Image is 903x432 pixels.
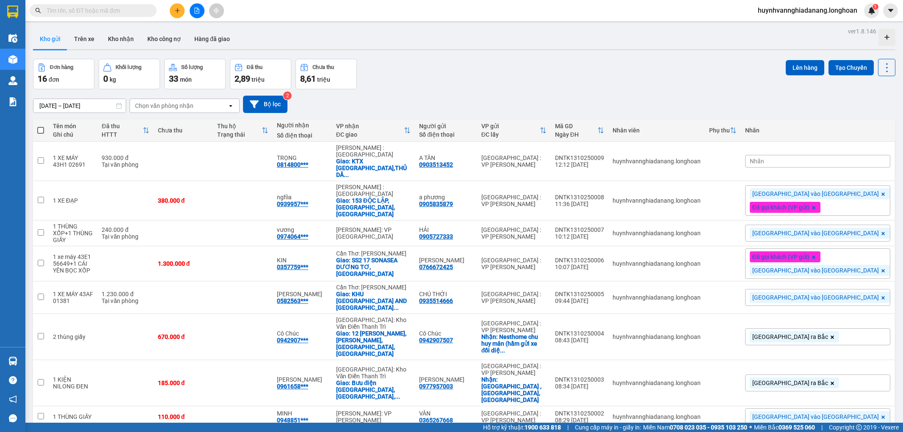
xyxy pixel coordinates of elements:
div: 09:44 [DATE] [555,297,604,304]
button: Khối lượng0kg [99,59,160,89]
div: 08:43 [DATE] [555,337,604,344]
div: [GEOGRAPHIC_DATA] : VP [PERSON_NAME] [481,363,547,376]
span: 1 [874,4,877,10]
span: ... [500,347,505,354]
button: Kho nhận [101,29,141,49]
img: icon-new-feature [868,7,875,14]
span: triệu [317,76,330,83]
div: huynhvannghiadanang.longhoan [613,333,701,340]
div: ĐC lấy [481,131,540,138]
div: 0977957003 [419,383,453,390]
button: Số lượng33món [164,59,226,89]
div: nghĩa [277,194,328,201]
div: [PERSON_NAME] : [GEOGRAPHIC_DATA] [336,144,411,158]
span: Đã gọi khách (VP gửi) [752,253,809,261]
span: Miền Nam [643,423,747,432]
input: Tìm tên, số ĐT hoặc mã đơn [47,6,146,15]
span: 8,61 [300,74,316,84]
div: JO JINSEONG [277,291,328,297]
div: huynhvannghiadanang.longhoan [613,158,701,165]
div: KIN [277,257,328,264]
div: HTTT [102,131,142,138]
div: [GEOGRAPHIC_DATA]: Kho Văn Điển Thanh Trì [336,316,411,330]
div: [GEOGRAPHIC_DATA] : VP [PERSON_NAME] [481,320,547,333]
div: Đơn hàng [50,64,73,70]
div: trần đình hà [277,376,328,383]
div: [GEOGRAPHIC_DATA] : VP [PERSON_NAME] [481,194,547,207]
button: file-add [190,3,204,18]
span: ... [394,304,399,311]
div: DNTK1310250003 [555,376,604,383]
div: 240.000 đ [102,226,149,233]
div: Ngày ĐH [555,131,597,138]
div: huynhvannghiadanang.longhoan [613,197,701,204]
button: Trên xe [67,29,101,49]
span: [GEOGRAPHIC_DATA] vào [GEOGRAPHIC_DATA] [752,413,879,421]
button: Hàng đã giao [188,29,237,49]
div: Tại văn phòng [102,233,149,240]
div: Người gửi [419,123,472,129]
div: Chưa thu [158,127,209,134]
div: [GEOGRAPHIC_DATA] : VP [PERSON_NAME] [481,291,547,304]
div: 1 THÙNG GIẤY [53,413,94,420]
div: CHÚ THỚI [419,291,472,297]
span: [GEOGRAPHIC_DATA] ra Bắc [752,333,828,341]
div: MINH [277,410,328,417]
div: DNTK1310250005 [555,291,604,297]
span: 0 [103,74,108,84]
span: [GEOGRAPHIC_DATA] vào [GEOGRAPHIC_DATA] [752,294,879,301]
img: warehouse-icon [8,55,17,64]
div: 10:07 [DATE] [555,264,604,270]
span: aim [213,8,219,14]
button: plus [170,3,185,18]
span: | [821,423,823,432]
div: [GEOGRAPHIC_DATA]: Kho Văn Điển Thanh Trì [336,366,411,380]
div: 2 thùng giấy [53,333,94,340]
span: ... [344,171,349,178]
span: ⚪️ [749,426,752,429]
span: file-add [194,8,200,14]
div: Nhận: fpt plaza 1 , hoà hải, ngũ hành sơn [481,376,547,403]
div: Nhãn [745,127,890,134]
div: trần thị chuyên [419,376,472,383]
th: Toggle SortBy [551,119,608,142]
div: 1.300.000 đ [158,260,209,267]
span: món [180,76,192,83]
div: Mã GD [555,123,597,129]
div: huynhvannghiadanang.longhoan [613,260,701,267]
div: a phương [419,194,472,201]
input: Select a date range. [33,99,126,113]
div: 11:36 [DATE] [555,201,604,207]
th: Toggle SortBy [332,119,415,142]
div: Người nhận [277,122,328,129]
div: Khối lượng [116,64,141,70]
div: 0905835879 [419,201,453,207]
span: [GEOGRAPHIC_DATA] vào [GEOGRAPHIC_DATA] [752,190,879,198]
div: ver 1.8.146 [848,27,876,36]
span: | [567,423,569,432]
div: Chọn văn phòng nhận [135,102,193,110]
img: warehouse-icon [8,34,17,43]
button: Tạo Chuyến [828,60,874,75]
div: huynhvannghiadanang.longhoan [613,294,701,301]
div: VP nhận [336,123,404,129]
div: VP gửi [481,123,540,129]
div: 0935514666 [419,297,453,304]
th: Toggle SortBy [97,119,153,142]
div: 1 KIỆN NILONG ĐEN [53,376,94,390]
div: 110.000 đ [158,413,209,420]
div: Cần Thơ: [PERSON_NAME] [336,250,411,257]
div: 930.000 đ [102,154,149,161]
span: [GEOGRAPHIC_DATA] ra Bắc [752,379,828,387]
button: Đã thu2,89 triệu [230,59,291,89]
div: Số điện thoại [419,131,472,138]
div: Giao: 153 ĐỘC LẬP,TÂN PHÚ,HCM [336,197,411,217]
div: Cô Chúc [277,330,328,337]
div: Tại văn phòng [102,161,149,168]
span: 16 [38,74,47,84]
div: HẢI [419,226,472,233]
div: 0903513452 [419,161,453,168]
span: ... [395,393,400,400]
div: 0942907507 [419,337,453,344]
div: DNTK1310250006 [555,257,604,264]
